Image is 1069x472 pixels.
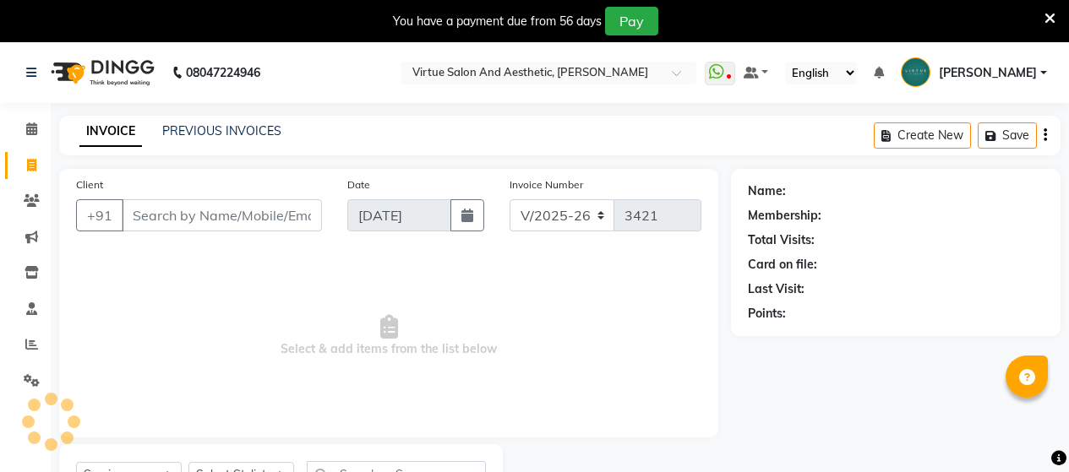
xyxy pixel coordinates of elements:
a: PREVIOUS INVOICES [162,123,281,138]
label: Date [347,177,370,193]
button: Create New [874,122,971,149]
div: Membership: [748,207,821,225]
div: Name: [748,182,786,200]
button: Pay [605,7,658,35]
img: logo [43,49,159,96]
img: Bharath [901,57,930,87]
input: Search by Name/Mobile/Email/Code [122,199,322,231]
a: INVOICE [79,117,142,147]
span: Select & add items from the list below [76,252,701,420]
div: Last Visit: [748,280,804,298]
label: Invoice Number [510,177,583,193]
div: Card on file: [748,256,817,274]
div: Total Visits: [748,231,815,249]
label: Client [76,177,103,193]
div: Points: [748,305,786,323]
button: +91 [76,199,123,231]
b: 08047224946 [186,49,260,96]
button: Save [978,122,1037,149]
div: You have a payment due from 56 days [393,13,602,30]
span: [PERSON_NAME] [939,64,1037,82]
